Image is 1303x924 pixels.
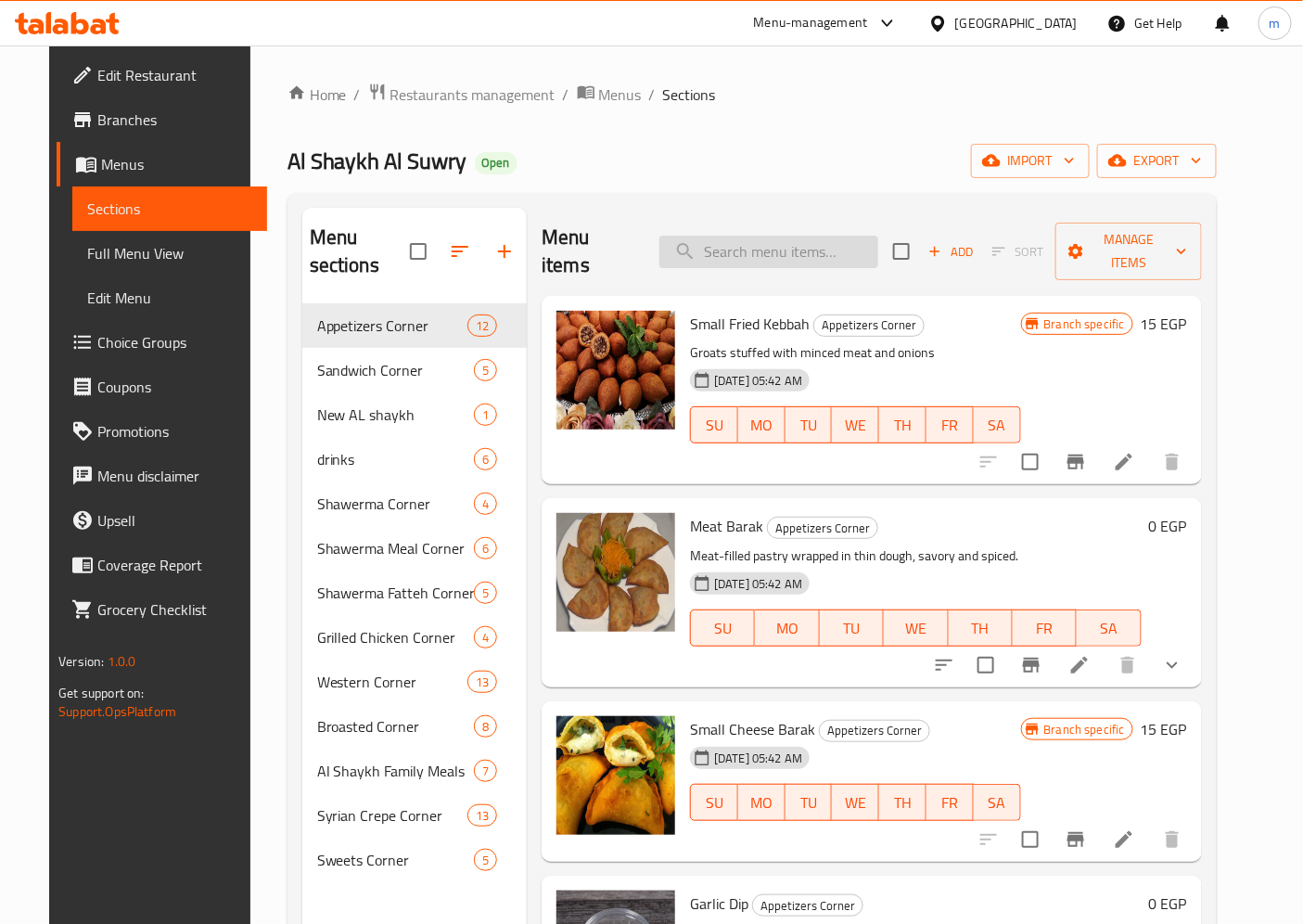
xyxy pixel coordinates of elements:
[832,406,879,443] button: WE
[474,626,497,648] div: items
[690,890,748,918] span: Garlic Dip
[57,498,267,543] a: Upsell
[57,320,267,365] a: Choice Groups
[302,392,528,437] div: New AL shaykh1
[475,763,496,780] span: 7
[317,493,474,515] div: Shawerma Corner
[474,760,497,782] div: items
[97,554,252,576] span: Coverage Report
[793,412,825,439] span: TU
[475,540,496,558] span: 6
[1113,451,1135,473] a: Edit menu item
[827,615,876,642] span: TU
[746,789,778,816] span: MO
[966,646,1005,685] span: Select to update
[820,610,884,647] button: TU
[475,152,517,174] div: Open
[317,849,474,871] span: Sweets Corner
[698,789,731,816] span: SU
[768,518,877,539] span: Appetizers Corner
[390,83,556,106] span: Restaurants management
[474,582,497,604] div: items
[971,144,1090,178] button: import
[1037,721,1132,738] span: Branch specific
[57,543,267,587] a: Coverage Report
[317,359,474,381] span: Sandwich Corner
[468,317,496,335] span: 12
[399,232,438,271] span: Select all sections
[1150,817,1194,862] button: delete
[955,13,1078,33] div: [GEOGRAPHIC_DATA]
[310,224,411,279] h2: Menu sections
[467,804,497,827] div: items
[698,615,747,642] span: SU
[738,406,786,443] button: MO
[317,404,474,426] div: New AL shaykh
[832,784,879,821] button: WE
[921,237,980,266] button: Add
[814,314,924,336] span: Appetizers Corner
[87,198,252,220] span: Sections
[884,610,948,647] button: WE
[302,571,528,615] div: Shawerma Fatteh Corner5
[879,784,926,821] button: TH
[57,587,267,632] a: Grocery Checklist
[57,53,267,97] a: Edit Restaurant
[738,784,786,821] button: MO
[87,287,252,309] span: Edit Menu
[97,109,252,131] span: Branches
[755,610,819,647] button: MO
[475,629,496,647] span: 4
[474,715,497,738] div: items
[690,310,810,338] span: Small Fried Kebbah
[317,760,474,782] span: Al Shaykh Family Meals
[475,495,496,513] span: 4
[819,720,930,742] div: Appetizers Corner
[690,784,738,821] button: SU
[887,789,919,816] span: TH
[707,372,810,390] span: [DATE] 05:42 AM
[1068,654,1091,676] a: Edit menu item
[475,155,517,171] span: Open
[287,83,1217,107] nav: breadcrumb
[97,465,252,487] span: Menu disclaimer
[1077,610,1141,647] button: SA
[926,784,974,821] button: FR
[72,276,267,320] a: Edit Menu
[690,610,755,647] button: SU
[302,526,528,571] div: Shawerma Meal Corner6
[97,64,252,86] span: Edit Restaurant
[97,509,252,532] span: Upsell
[57,142,267,186] a: Menus
[599,83,642,106] span: Menus
[1150,440,1194,484] button: delete
[980,237,1055,266] span: Select section first
[302,704,528,749] div: Broasted Corner8
[317,582,474,604] span: Shawerma Fatteh Corner
[922,643,966,687] button: sort-choices
[58,699,176,724] a: Support.OpsPlatform
[1113,828,1135,851] a: Edit menu item
[87,242,252,264] span: Full Menu View
[1112,149,1202,173] span: export
[981,412,1014,439] span: SA
[475,406,496,424] span: 1
[302,793,528,838] div: Syrian Crepe Corner13
[1141,311,1187,337] h6: 15 EGP
[302,437,528,481] div: drinks6
[1013,610,1077,647] button: FR
[474,849,497,871] div: items
[949,610,1013,647] button: TH
[302,296,528,890] nav: Menu sections
[317,671,467,693] span: Western Corner
[698,412,731,439] span: SU
[887,412,919,439] span: TH
[1070,228,1187,275] span: Manage items
[577,83,642,107] a: Menus
[57,365,267,409] a: Coupons
[1150,643,1194,687] button: show more
[1149,513,1187,539] h6: 0 EGP
[1105,643,1150,687] button: delete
